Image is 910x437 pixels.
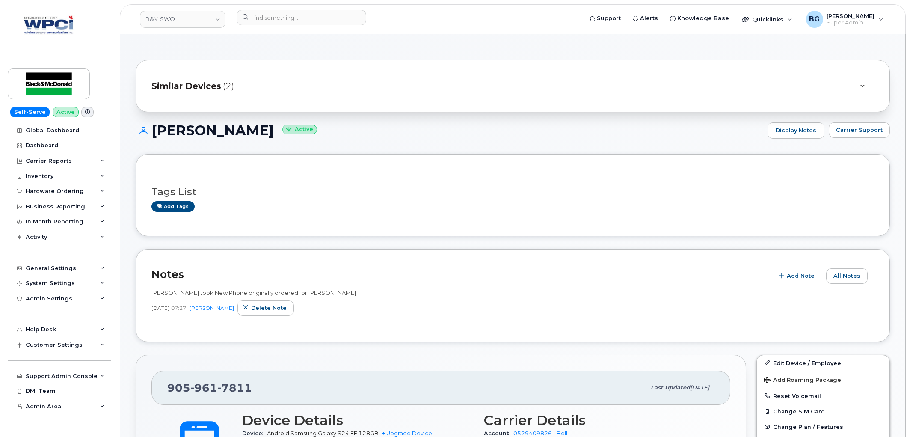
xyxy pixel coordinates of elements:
a: Add tags [151,201,195,212]
span: Similar Devices [151,80,221,92]
span: [DATE] [151,304,169,312]
a: 0529409826 - Bell [513,430,567,437]
span: (2) [223,80,234,92]
button: Add Roaming Package [757,371,889,388]
span: [DATE] [690,384,709,391]
span: Add Note [787,272,815,280]
span: Carrier Support [836,126,883,134]
button: Change SIM Card [757,404,889,419]
span: All Notes [833,272,860,280]
span: Delete note [251,304,287,312]
button: Carrier Support [829,122,890,138]
h1: [PERSON_NAME] [136,123,763,138]
h3: Tags List [151,187,874,197]
span: 961 [190,381,217,394]
span: 905 [167,381,252,394]
h3: Device Details [242,413,474,428]
button: Change Plan / Features [757,419,889,434]
span: 7811 [217,381,252,394]
h2: Notes [151,268,769,281]
button: Reset Voicemail [757,388,889,404]
button: All Notes [826,268,868,284]
small: Active [282,125,317,134]
a: Edit Device / Employee [757,355,889,371]
span: Account [484,430,513,437]
span: Change Plan / Features [773,424,843,430]
button: Delete note [237,300,294,316]
span: Android Samsung Galaxy S24 FE 128GB [267,430,379,437]
span: Last updated [651,384,690,391]
span: Add Roaming Package [764,377,841,385]
h3: Carrier Details [484,413,715,428]
a: [PERSON_NAME] [190,305,234,311]
span: [PERSON_NAME] took New Phone originally ordered for [PERSON_NAME] [151,289,356,296]
a: + Upgrade Device [382,430,432,437]
button: Add Note [773,268,822,284]
span: 07:27 [171,304,186,312]
a: Display Notes [768,122,824,139]
span: Device [242,430,267,437]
